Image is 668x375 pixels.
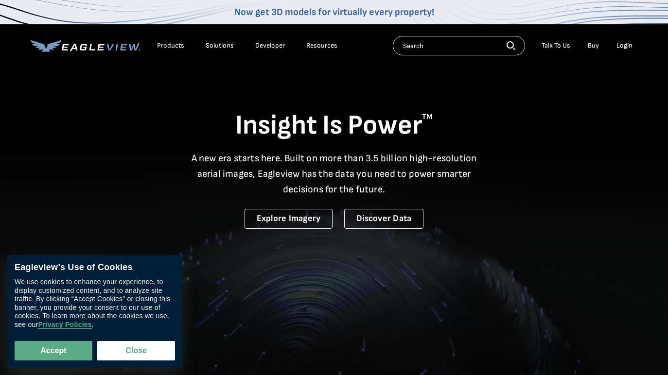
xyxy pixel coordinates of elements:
a: Discover Data [344,209,423,229]
div: Solutions [206,41,234,50]
button: Accept [15,341,92,360]
a: Privacy Policies [38,321,91,329]
p: A new era starts here. Built on more than 3.5 billion high-resolution aerial images, Eagleview ha... [185,151,483,197]
a: Explore Imagery [245,209,333,229]
div: Products [157,41,184,50]
sup: TM [422,112,433,121]
div: Eagleview’s Use of Cookies [15,262,175,273]
a: Buy [588,41,599,50]
div: Login [616,41,633,50]
div: Talk To Us [542,41,570,50]
div: Resources [306,41,337,50]
div: We use cookies to enhance your experience, to display customized content, and to analyze site tra... [15,278,175,329]
input: Search [393,36,525,55]
a: Now get 3D models for virtually every property! [234,6,434,18]
a: Developer [255,41,285,50]
button: Close [97,341,175,360]
h1: Insight Is Power [31,109,637,143]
